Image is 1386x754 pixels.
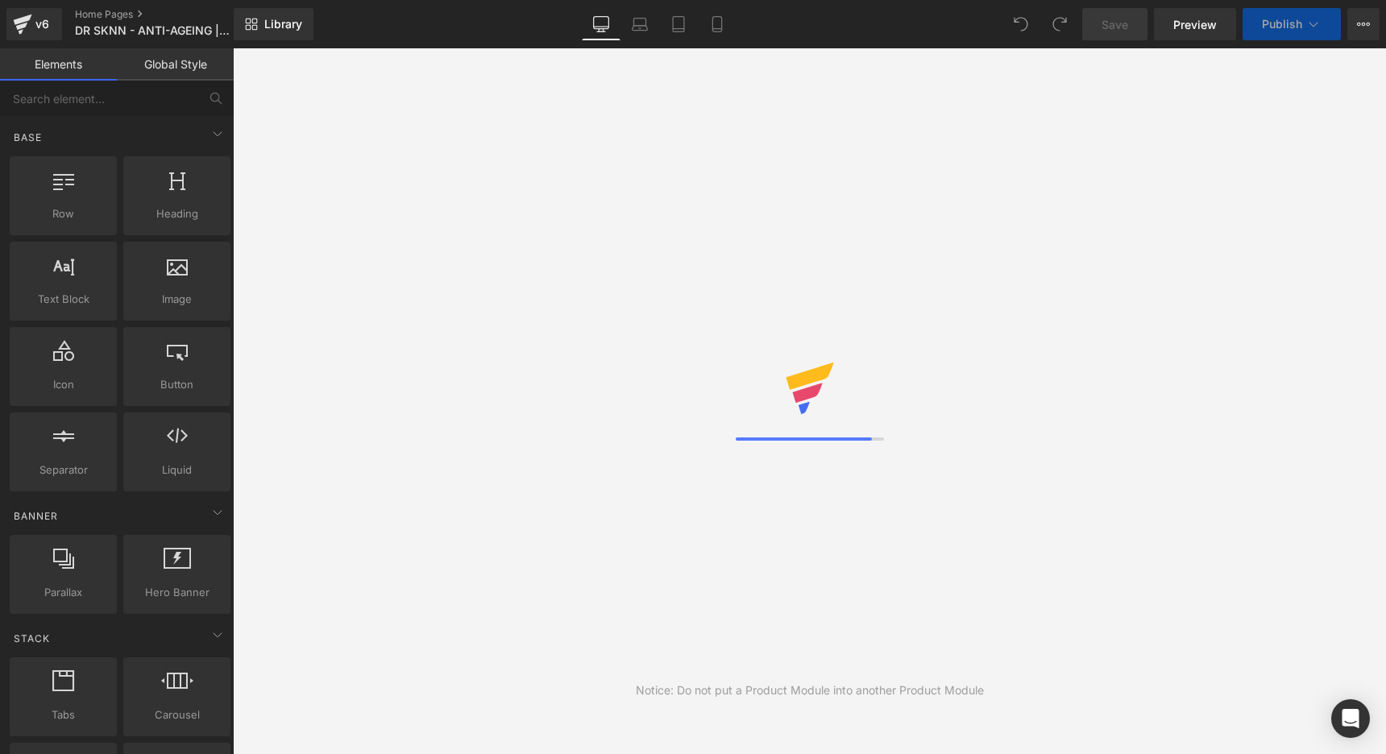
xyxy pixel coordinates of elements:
button: Redo [1044,8,1076,40]
span: Tabs [15,706,112,723]
span: Parallax [15,584,112,601]
a: v6 [6,8,62,40]
span: Hero Banner [128,584,226,601]
span: Library [264,17,302,31]
span: Button [128,376,226,393]
span: Separator [15,462,112,478]
a: Mobile [698,8,737,40]
span: Publish [1262,18,1302,31]
span: Stack [12,631,52,646]
span: Base [12,130,44,145]
div: v6 [32,14,52,35]
span: Image [128,291,226,308]
span: Icon [15,376,112,393]
div: Notice: Do not put a Product Module into another Product Module [636,681,984,699]
span: Save [1102,16,1128,33]
span: Liquid [128,462,226,478]
a: Tablet [659,8,698,40]
span: Banner [12,508,60,524]
a: Laptop [620,8,659,40]
span: DR SKNN - ANTI-AGEING | AESTHETIC MEDICINE | SKIN REJUVENATION - Final [75,24,230,37]
span: Heading [128,205,226,222]
span: Carousel [128,706,226,723]
span: Text Block [15,291,112,308]
a: Preview [1154,8,1236,40]
span: Preview [1173,16,1217,33]
a: Desktop [582,8,620,40]
button: Undo [1005,8,1037,40]
a: New Library [234,8,313,40]
a: Home Pages [75,8,260,21]
a: Global Style [117,48,234,81]
button: More [1347,8,1380,40]
span: Row [15,205,112,222]
button: Publish [1243,8,1341,40]
div: Open Intercom Messenger [1331,699,1370,738]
